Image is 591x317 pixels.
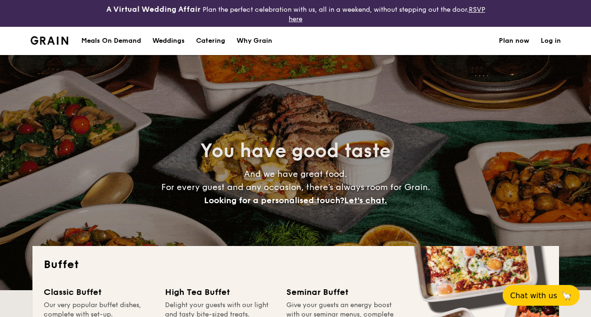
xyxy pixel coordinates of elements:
div: Plan the perfect celebration with us, all in a weekend, without stepping out the door. [99,4,493,23]
h4: A Virtual Wedding Affair [106,4,201,15]
div: Why Grain [236,27,272,55]
a: Weddings [147,27,190,55]
div: Classic Buffet [44,285,154,299]
button: Chat with us🦙 [503,285,580,306]
div: Seminar Buffet [286,285,396,299]
a: Catering [190,27,231,55]
a: Log in [541,27,561,55]
a: Logotype [31,36,69,45]
img: Grain [31,36,69,45]
span: You have good taste [200,140,391,162]
span: Chat with us [510,291,557,300]
a: Why Grain [231,27,278,55]
a: Plan now [499,27,529,55]
h2: Buffet [44,257,548,272]
div: High Tea Buffet [165,285,275,299]
span: Let's chat. [344,195,387,206]
h1: Catering [196,27,225,55]
span: 🦙 [561,290,572,301]
span: Looking for a personalised touch? [204,195,344,206]
a: Meals On Demand [76,27,147,55]
div: Meals On Demand [81,27,141,55]
div: Weddings [152,27,185,55]
span: And we have great food. For every guest and any occasion, there’s always room for Grain. [161,169,430,206]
